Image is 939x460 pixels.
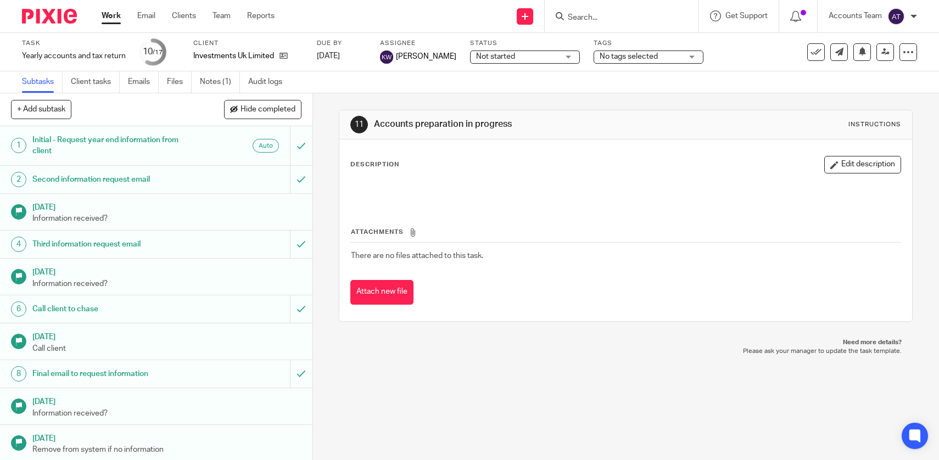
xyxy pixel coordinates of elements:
span: Not started [476,53,515,60]
small: /17 [153,49,163,55]
h1: Second information request email [32,171,197,188]
button: Edit description [824,156,901,173]
div: 11 [350,116,368,133]
p: Information received? [32,213,301,224]
p: Description [350,160,399,169]
h1: Accounts preparation in progress [374,119,650,130]
h1: [DATE] [32,394,301,407]
p: Need more details? [350,338,902,347]
p: Please ask your manager to update the task template. [350,347,902,356]
button: Attach new file [350,280,413,305]
div: Instructions [848,120,901,129]
label: Tags [594,39,703,48]
img: svg%3E [380,51,393,64]
span: Get Support [725,12,768,20]
a: Clients [172,10,196,21]
div: Yearly accounts and tax return [22,51,126,61]
h1: [DATE] [32,264,301,278]
a: Emails [128,71,159,93]
span: Hide completed [241,105,295,114]
span: [DATE] [317,52,340,60]
h1: [DATE] [32,329,301,343]
div: 8 [11,366,26,382]
button: + Add subtask [11,100,71,119]
p: Remove from system if no information [32,444,301,455]
div: Auto [253,139,279,153]
label: Status [470,39,580,48]
button: Hide completed [224,100,301,119]
label: Assignee [380,39,456,48]
img: Pixie [22,9,77,24]
div: 6 [11,301,26,317]
h1: [DATE] [32,199,301,213]
span: [PERSON_NAME] [396,51,456,62]
a: Reports [247,10,275,21]
div: 10 [143,46,163,58]
img: svg%3E [887,8,905,25]
h1: [DATE] [32,430,301,444]
input: Search [567,13,666,23]
span: No tags selected [600,53,658,60]
span: Attachments [351,229,404,235]
div: 1 [11,138,26,153]
a: Notes (1) [200,71,240,93]
span: There are no files attached to this task. [351,252,483,260]
a: Email [137,10,155,21]
h1: Call client to chase [32,301,197,317]
a: Subtasks [22,71,63,93]
a: Work [102,10,121,21]
h1: Initial - Request year end information from client [32,132,197,160]
label: Due by [317,39,366,48]
p: Investments Uk Limited [193,51,274,61]
label: Client [193,39,303,48]
div: 4 [11,237,26,252]
a: Audit logs [248,71,290,93]
p: Call client [32,343,301,354]
label: Task [22,39,126,48]
p: Accounts Team [829,10,882,21]
p: Information received? [32,278,301,289]
div: 2 [11,172,26,187]
a: Files [167,71,192,93]
p: Information received? [32,408,301,419]
h1: Final email to request information [32,366,197,382]
a: Team [213,10,231,21]
a: Client tasks [71,71,120,93]
h1: Third information request email [32,236,197,253]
